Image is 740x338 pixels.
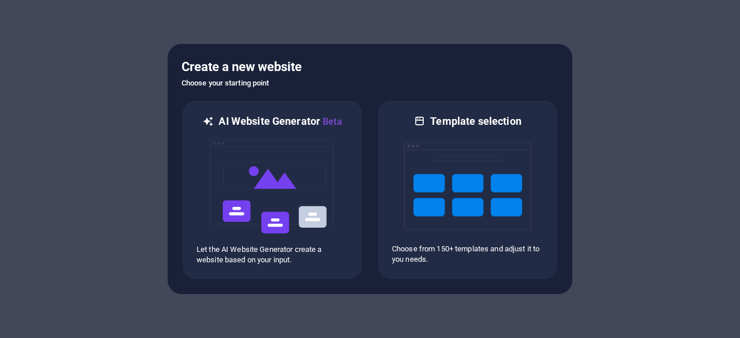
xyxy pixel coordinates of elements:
[209,129,336,244] img: ai
[392,244,543,265] p: Choose from 150+ templates and adjust it to you needs.
[219,114,342,129] h6: AI Website Generator
[320,116,342,127] span: Beta
[182,58,558,76] h5: Create a new website
[197,244,348,265] p: Let the AI Website Generator create a website based on your input.
[430,114,521,128] h6: Template selection
[182,76,558,90] h6: Choose your starting point
[377,99,558,280] div: Template selectionChoose from 150+ templates and adjust it to you needs.
[182,99,363,280] div: AI Website GeneratorBetaaiLet the AI Website Generator create a website based on your input.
